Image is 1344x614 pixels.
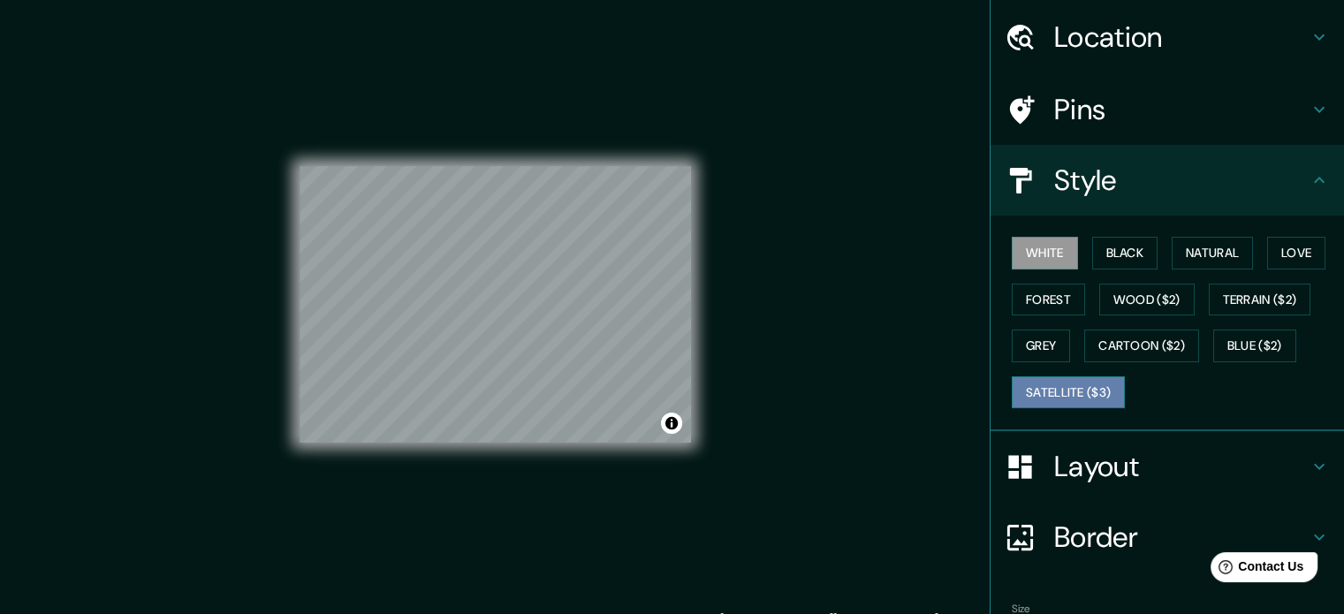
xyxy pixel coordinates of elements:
div: Style [991,145,1344,216]
button: Cartoon ($2) [1084,330,1199,362]
h4: Border [1054,519,1309,555]
button: Love [1267,237,1325,269]
h4: Style [1054,163,1309,198]
iframe: Help widget launcher [1187,545,1325,595]
canvas: Map [300,166,691,443]
h4: Layout [1054,449,1309,484]
button: White [1012,237,1078,269]
button: Forest [1012,284,1085,316]
div: Border [991,502,1344,572]
div: Pins [991,74,1344,145]
button: Toggle attribution [661,413,682,434]
div: Layout [991,431,1344,502]
button: Blue ($2) [1213,330,1296,362]
button: Terrain ($2) [1209,284,1311,316]
h4: Pins [1054,92,1309,127]
div: Location [991,2,1344,72]
h4: Location [1054,19,1309,55]
button: Grey [1012,330,1070,362]
button: Wood ($2) [1099,284,1195,316]
button: Natural [1172,237,1253,269]
button: Black [1092,237,1158,269]
button: Satellite ($3) [1012,376,1125,409]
